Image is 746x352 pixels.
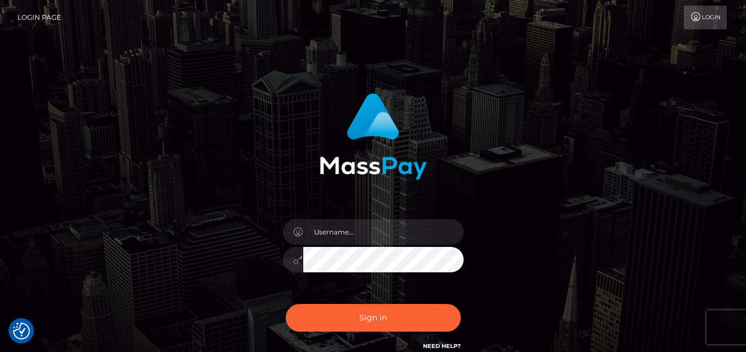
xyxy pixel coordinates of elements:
[18,6,61,29] a: Login Page
[13,323,30,340] img: Revisit consent button
[684,6,727,29] a: Login
[320,93,427,180] img: MassPay Login
[423,342,461,350] a: Need Help?
[13,323,30,340] button: Consent Preferences
[303,219,464,245] input: Username...
[286,304,461,332] button: Sign in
